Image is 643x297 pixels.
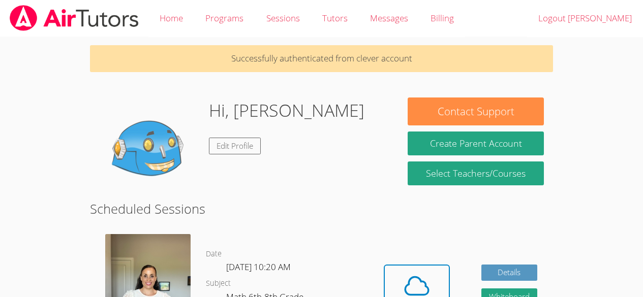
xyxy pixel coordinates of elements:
dt: Subject [206,277,231,290]
img: default.png [99,97,201,199]
dt: Date [206,248,222,260]
h2: Scheduled Sessions [90,199,553,218]
a: Details [481,265,537,281]
span: Messages [370,12,408,24]
a: Select Teachers/Courses [408,161,543,185]
span: [DATE] 10:20 AM [226,261,291,273]
img: airtutors_banner-c4298cdbf04f3fff15de1276eac7730deb9818008684d7c2e4769d2f7ddbe033.png [9,5,140,31]
a: Edit Profile [209,138,261,154]
h1: Hi, [PERSON_NAME] [209,97,364,123]
button: Contact Support [408,97,543,125]
p: Successfully authenticated from clever account [90,45,553,72]
button: Create Parent Account [408,131,543,155]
